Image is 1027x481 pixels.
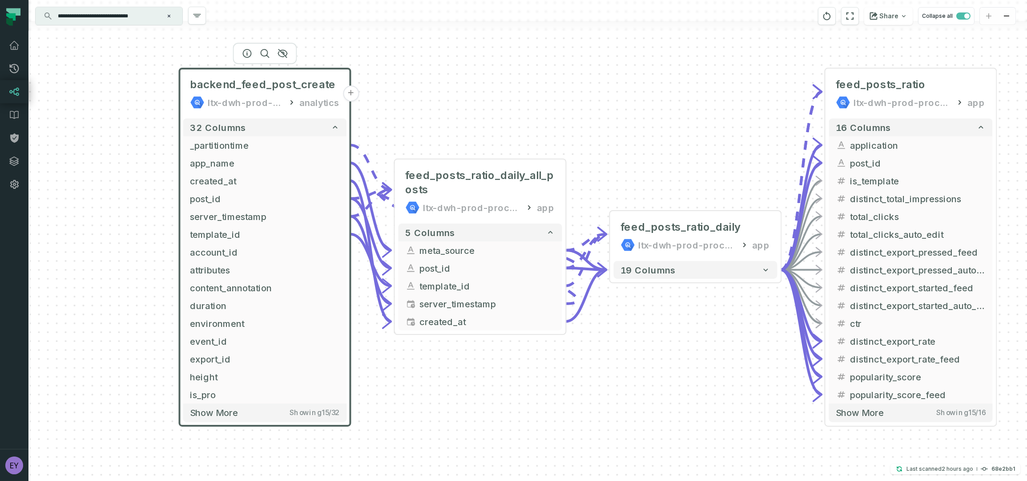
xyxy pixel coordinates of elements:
g: Edge from 11ec62fe406bc0c8a60c3809e45acb19 to aadb6f4189f71c41754a2b2632d72ba0 [781,145,822,270]
button: app_name [183,154,347,172]
g: Edge from aa77b6188ed6d9dd7e168860efe4cb37 to 11ec62fe406bc0c8a60c3809e45acb19 [565,270,606,322]
div: ltx-dwh-prod-processed [854,95,952,110]
button: post_id [399,259,562,277]
span: distinct_export_started_auto_edit [850,299,986,312]
div: app [753,238,770,252]
span: account_id [190,245,340,259]
div: app [968,95,986,110]
span: integer [836,193,847,204]
span: total_clicks_auto_edit [850,228,986,241]
g: Edge from 161315c7595f0cf0cd6e2b96da82fb80 to aa77b6188ed6d9dd7e168860efe4cb37 [350,190,391,199]
g: Edge from aa77b6188ed6d9dd7e168860efe4cb37 to 11ec62fe406bc0c8a60c3809e45acb19 [565,250,606,270]
span: distinct_export_started_feed [850,281,986,294]
button: distinct_export_pressed_auto_edit [829,261,993,279]
button: environment [183,314,347,332]
g: Edge from 11ec62fe406bc0c8a60c3809e45acb19 to aadb6f4189f71c41754a2b2632d72ba0 [781,234,822,270]
span: ctr [850,317,986,330]
span: meta_source [420,244,555,257]
g: Edge from 11ec62fe406bc0c8a60c3809e45acb19 to aadb6f4189f71c41754a2b2632d72ba0 [781,199,822,270]
span: feed_posts_ratio [836,77,926,92]
span: is_pro [190,388,340,401]
button: is_pro [183,386,347,404]
g: Edge from 161315c7595f0cf0cd6e2b96da82fb80 to aa77b6188ed6d9dd7e168860efe4cb37 [350,145,391,190]
span: string [836,140,847,151]
span: distinct_total_impressions [850,192,986,205]
relative-time: Sep 17, 2025, 12:02 PM GMT+3 [942,465,973,472]
button: _partitiontime [183,136,347,154]
span: application [850,139,986,152]
button: attributes [183,261,347,279]
div: app [537,200,555,215]
button: created_at [183,172,347,190]
span: Showing 15 / 16 [937,408,986,417]
span: post_id [850,156,986,170]
span: integer [836,211,847,222]
button: distinct_export_pressed_feed [829,243,993,261]
button: distinct_export_started_auto_edit [829,297,993,314]
span: string [406,263,416,273]
span: duration [190,299,340,312]
button: distinct_export_rate [829,332,993,350]
span: event_id [190,334,340,348]
button: export_id [183,350,347,368]
span: distinct_export_pressed_auto_edit [850,263,986,277]
span: content_annotation [190,281,340,294]
div: ltx-dwh-prod-raw [208,95,284,110]
button: distinct_export_started_feed [829,279,993,297]
g: Edge from 11ec62fe406bc0c8a60c3809e45acb19 to aadb6f4189f71c41754a2b2632d72ba0 [781,270,822,359]
span: template_id [420,279,555,293]
span: Show more [190,407,238,418]
g: Edge from 11ec62fe406bc0c8a60c3809e45acb19 to aadb6f4189f71c41754a2b2632d72ba0 [781,270,822,377]
button: Show moreShowing15/16 [829,404,993,422]
p: Last scanned [906,465,973,473]
div: feed_posts_ratio_daily [621,220,741,234]
button: total_clicks [829,208,993,225]
span: popularity_score_feed [850,388,986,401]
button: post_id [183,190,347,208]
g: Edge from 11ec62fe406bc0c8a60c3809e45acb19 to aadb6f4189f71c41754a2b2632d72ba0 [781,181,822,270]
g: Edge from 11ec62fe406bc0c8a60c3809e45acb19 to aadb6f4189f71c41754a2b2632d72ba0 [781,216,822,270]
span: created_at [420,315,555,328]
span: float [836,389,847,400]
g: Edge from 11ec62fe406bc0c8a60c3809e45acb19 to aadb6f4189f71c41754a2b2632d72ba0 [781,270,822,306]
span: float [836,371,847,382]
span: backend_feed_post_create [190,77,336,92]
button: created_at [399,313,562,330]
g: Edge from 161315c7595f0cf0cd6e2b96da82fb80 to aa77b6188ed6d9dd7e168860efe4cb37 [350,216,391,304]
span: attributes [190,263,340,277]
g: Edge from 11ec62fe406bc0c8a60c3809e45acb19 to aadb6f4189f71c41754a2b2632d72ba0 [781,92,822,270]
span: integer [836,175,847,186]
span: float [836,318,847,329]
button: is_template [829,172,993,190]
span: integer [836,300,847,311]
span: height [190,370,340,383]
span: 16 columns [836,122,891,133]
g: Edge from aa77b6188ed6d9dd7e168860efe4cb37 to 11ec62fe406bc0c8a60c3809e45acb19 [565,234,606,250]
button: server_timestamp [183,208,347,225]
span: integer [836,247,847,257]
h4: 68e2bb1 [991,466,1015,472]
span: template_id [190,228,340,241]
button: account_id [183,243,347,261]
img: avatar of eyal [5,457,23,474]
g: Edge from 11ec62fe406bc0c8a60c3809e45acb19 to aadb6f4189f71c41754a2b2632d72ba0 [781,163,822,270]
span: server_timestamp [190,210,340,223]
span: popularity_score [850,370,986,383]
span: integer [836,229,847,240]
button: template_id [399,277,562,295]
div: analytics [300,95,340,110]
button: event_id [183,332,347,350]
span: 19 columns [621,265,676,275]
button: distinct_total_impressions [829,190,993,208]
button: Show moreShowing15/32 [183,404,347,422]
button: distinct_export_rate_feed [829,350,993,368]
span: 5 columns [406,227,455,238]
g: Edge from 11ec62fe406bc0c8a60c3809e45acb19 to aadb6f4189f71c41754a2b2632d72ba0 [781,270,822,341]
button: + [343,86,359,102]
span: Show more [836,407,884,418]
span: float [836,336,847,346]
span: feed_posts_ratio_daily_all_posts [406,168,555,197]
span: integer [836,265,847,275]
g: Edge from 11ec62fe406bc0c8a60c3809e45acb19 to aadb6f4189f71c41754a2b2632d72ba0 [781,270,822,323]
g: Edge from 161315c7595f0cf0cd6e2b96da82fb80 to aa77b6188ed6d9dd7e168860efe4cb37 [350,234,391,286]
